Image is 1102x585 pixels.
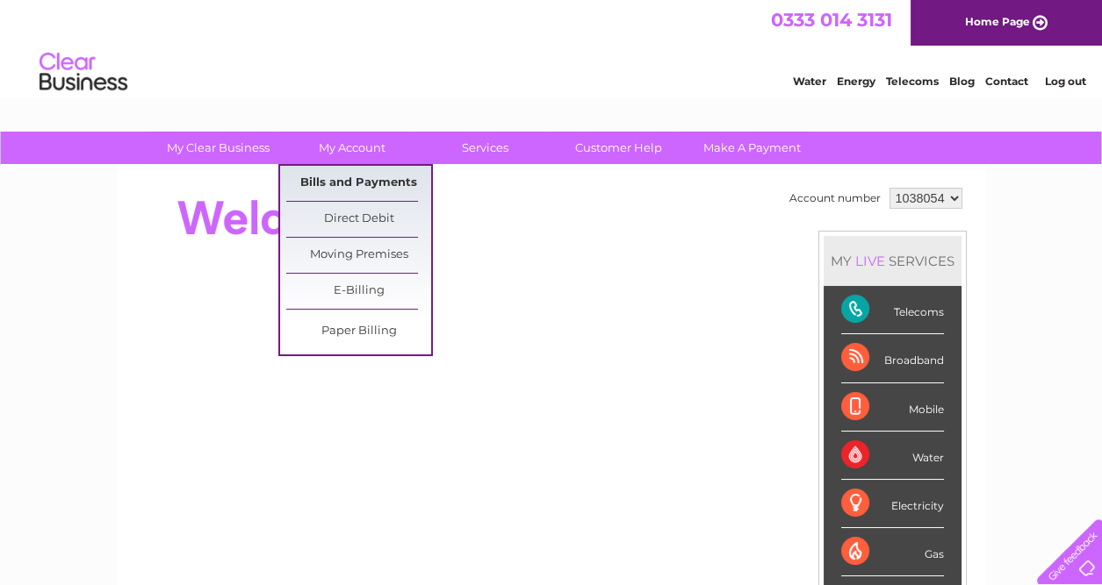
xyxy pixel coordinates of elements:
[680,132,825,164] a: Make A Payment
[985,75,1028,88] a: Contact
[841,334,944,382] div: Broadband
[286,166,431,201] a: Bills and Payments
[841,383,944,432] div: Mobile
[286,274,431,309] a: E-Billing
[837,75,875,88] a: Energy
[279,132,424,164] a: My Account
[1044,75,1085,88] a: Log out
[546,132,691,164] a: Customer Help
[949,75,975,88] a: Blog
[286,238,431,273] a: Moving Premises
[137,10,967,85] div: Clear Business is a trading name of Verastar Limited (registered in [GEOGRAPHIC_DATA] No. 3667643...
[286,314,431,349] a: Paper Billing
[824,236,962,286] div: MY SERVICES
[286,202,431,237] a: Direct Debit
[793,75,826,88] a: Water
[841,286,944,334] div: Telecoms
[771,9,892,31] a: 0333 014 3131
[886,75,939,88] a: Telecoms
[785,183,885,213] td: Account number
[841,432,944,480] div: Water
[146,132,291,164] a: My Clear Business
[841,528,944,576] div: Gas
[852,253,889,269] div: LIVE
[841,480,944,528] div: Electricity
[39,46,128,99] img: logo.png
[413,132,558,164] a: Services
